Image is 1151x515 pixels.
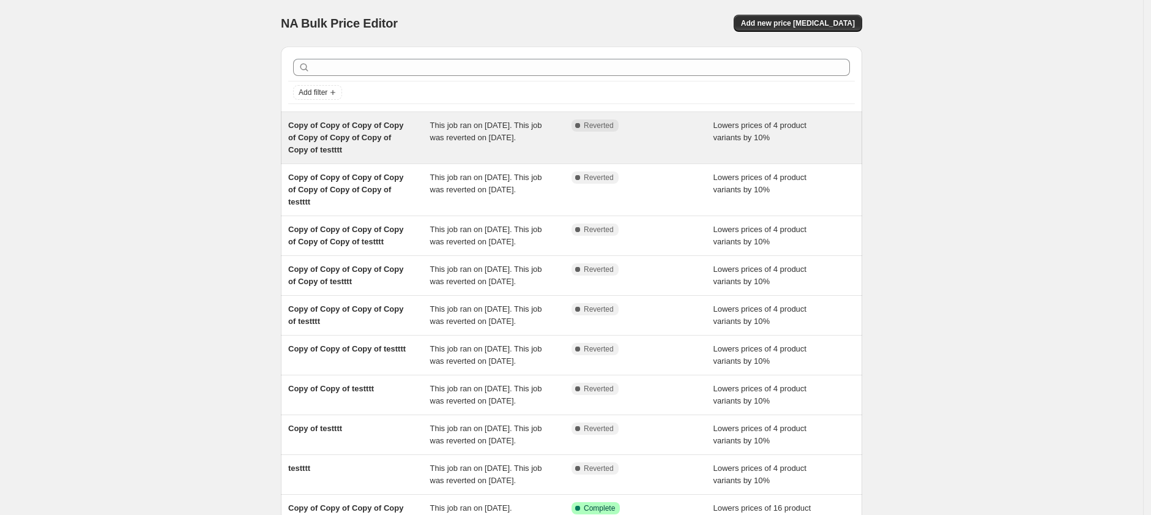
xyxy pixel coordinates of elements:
span: Copy of Copy of Copy of Copy of Copy of Copy of Copy of Copy of testttt [288,121,403,154]
span: This job ran on [DATE]. This job was reverted on [DATE]. [430,464,542,485]
span: Lowers prices of 4 product variants by 10% [713,121,806,142]
span: Add filter [299,88,327,97]
span: Lowers prices of 4 product variants by 10% [713,265,806,286]
span: Reverted [584,173,614,182]
span: Lowers prices of 4 product variants by 10% [713,225,806,246]
span: Reverted [584,225,614,235]
span: Reverted [584,384,614,394]
span: Reverted [584,424,614,434]
span: Lowers prices of 4 product variants by 10% [713,304,806,326]
button: Add new price [MEDICAL_DATA] [734,15,862,32]
span: Lowers prices of 4 product variants by 10% [713,344,806,366]
span: Reverted [584,344,614,354]
span: This job ran on [DATE]. This job was reverted on [DATE]. [430,424,542,445]
span: This job ran on [DATE]. This job was reverted on [DATE]. [430,225,542,246]
span: This job ran on [DATE]. This job was reverted on [DATE]. [430,344,542,366]
span: Lowers prices of 4 product variants by 10% [713,173,806,194]
span: Copy of Copy of testttt [288,384,374,393]
span: This job ran on [DATE]. [430,503,512,513]
span: NA Bulk Price Editor [281,17,398,30]
span: Complete [584,503,615,513]
span: testttt [288,464,310,473]
span: Copy of Copy of Copy of Copy of testttt [288,304,403,326]
span: Lowers prices of 4 product variants by 10% [713,464,806,485]
span: Reverted [584,121,614,130]
span: Copy of Copy of Copy of Copy of Copy of Copy of Copy of testttt [288,173,403,206]
span: Lowers prices of 4 product variants by 10% [713,384,806,405]
span: This job ran on [DATE]. This job was reverted on [DATE]. [430,384,542,405]
span: Reverted [584,464,614,473]
span: Reverted [584,265,614,274]
span: Copy of Copy of Copy of Copy of Copy of testttt [288,265,403,286]
span: This job ran on [DATE]. This job was reverted on [DATE]. [430,173,542,194]
span: This job ran on [DATE]. This job was reverted on [DATE]. [430,304,542,326]
span: Reverted [584,304,614,314]
span: Copy of testttt [288,424,342,433]
span: Copy of Copy of Copy of Copy of Copy of Copy of testttt [288,225,403,246]
span: This job ran on [DATE]. This job was reverted on [DATE]. [430,121,542,142]
span: Add new price [MEDICAL_DATA] [741,18,855,28]
span: Copy of Copy of Copy of testttt [288,344,406,353]
span: This job ran on [DATE]. This job was reverted on [DATE]. [430,265,542,286]
span: Lowers prices of 4 product variants by 10% [713,424,806,445]
button: Add filter [293,85,342,100]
